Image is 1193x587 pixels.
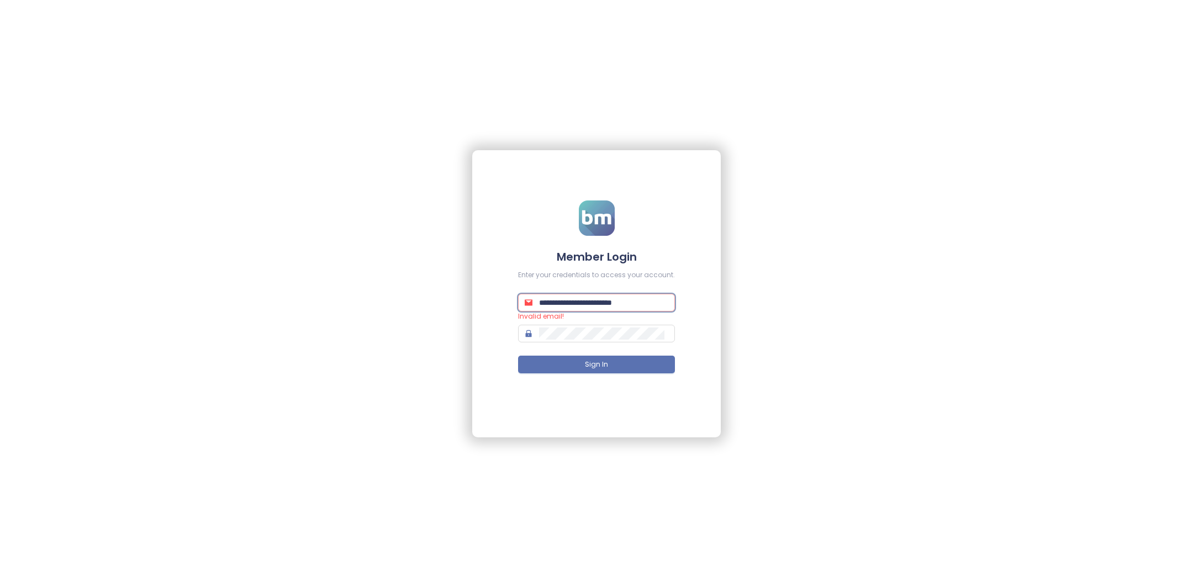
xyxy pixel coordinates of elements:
[585,359,608,370] span: Sign In
[518,249,675,265] h4: Member Login
[579,200,615,236] img: logo
[525,330,532,337] span: lock
[525,299,532,306] span: mail
[518,270,675,281] div: Enter your credentials to access your account.
[518,311,675,322] div: Invalid email!
[518,356,675,373] button: Sign In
